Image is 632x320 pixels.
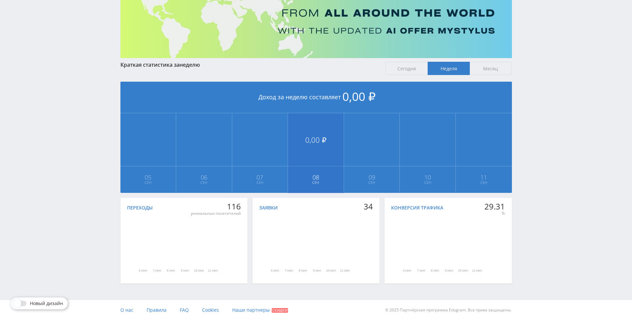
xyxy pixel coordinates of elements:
text: 11 сент. [340,269,350,273]
span: Сен [344,180,399,185]
span: 11 [456,175,512,180]
div: Заявки [259,205,278,210]
div: уникальных посетителей [191,211,241,216]
text: 6 сент. [271,269,279,273]
text: 7 сент. [285,269,294,273]
span: 05 [121,175,176,180]
a: Правила [147,300,167,320]
span: FAQ [180,307,189,313]
span: Неделя [428,62,470,75]
text: 9 сент. [313,269,321,273]
div: © 2025 Партнёрская программа Edugram. Все права защищены. [319,300,512,320]
span: Сегодня [386,62,428,75]
span: О нас [120,307,133,313]
span: Сен [400,180,455,185]
span: Сен [121,180,176,185]
text: 11 сент. [208,269,218,273]
text: 7 сент. [417,269,426,273]
span: Наши партнеры [232,307,270,313]
text: 10 сент. [326,269,336,273]
text: 10 сент. [194,269,204,273]
div: 29.31 [484,202,505,211]
a: Наши партнеры Скидки [232,300,288,320]
div: 34 [364,202,373,211]
text: 9 сент. [445,269,454,273]
div: 116 [191,202,241,211]
div: % [484,211,505,216]
a: FAQ [180,300,189,320]
span: Сен [233,180,288,185]
div: Краткая статистика за [120,62,379,68]
span: 08 [288,175,343,180]
span: Сен [176,180,232,185]
div: Конверсия трафика [391,205,443,210]
svg: Диаграмма. [107,214,235,280]
span: Новый дизайн [30,301,63,306]
svg: Диаграмма. [239,214,367,280]
span: 10 [400,175,455,180]
text: 8 сент. [167,269,175,273]
a: Cookies [202,300,219,320]
span: 07 [233,175,288,180]
span: Скидки [272,308,288,313]
text: 8 сент. [431,269,440,273]
text: 9 сент. [181,269,189,273]
svg: Диаграмма. [371,214,499,280]
a: О нас [120,300,133,320]
text: 6 сент. [403,269,412,273]
span: 06 [176,175,232,180]
div: Доход за неделю составляет [120,82,512,113]
div: Переходы [127,205,153,210]
span: Сен [456,180,512,185]
span: Правила [147,307,167,313]
text: 8 сент. [299,269,308,273]
span: Сен [288,180,343,185]
text: 10 сент. [458,269,468,273]
span: 0,00 ₽ [342,89,376,104]
text: 6 сент. [139,269,147,273]
span: Cookies [202,307,219,313]
span: неделю [179,61,200,68]
span: Месяц [470,62,512,75]
span: 09 [344,175,399,180]
text: 7 сент. [153,269,161,273]
text: 11 сент. [472,269,482,273]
